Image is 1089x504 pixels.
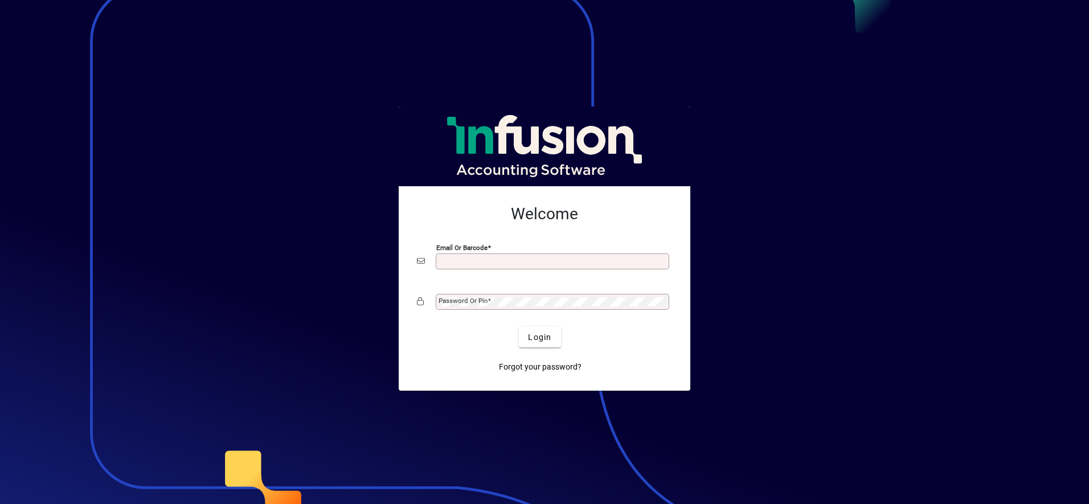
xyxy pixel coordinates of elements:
[519,327,560,347] button: Login
[439,297,488,305] mat-label: Password or Pin
[436,244,488,252] mat-label: Email or Barcode
[494,357,586,377] a: Forgot your password?
[417,204,672,224] h2: Welcome
[499,361,582,373] span: Forgot your password?
[528,331,551,343] span: Login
